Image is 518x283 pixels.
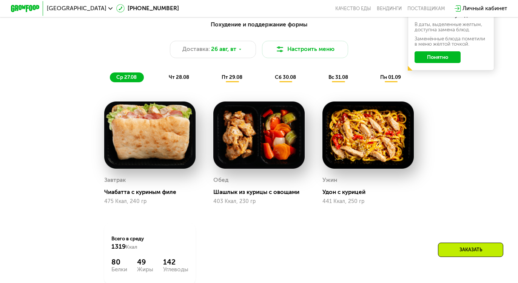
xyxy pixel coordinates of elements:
[462,4,507,13] div: Личный кабинет
[262,41,348,58] button: Настроить меню
[377,6,402,11] a: Вендинги
[407,6,445,11] div: поставщикам
[47,6,106,11] span: [GEOGRAPHIC_DATA]
[322,198,413,205] div: 441 Ккал, 250 гр
[380,74,401,80] span: пн 01.09
[126,244,137,250] span: Ккал
[163,267,188,272] div: Углеводы
[116,4,179,13] a: [PHONE_NUMBER]
[415,13,488,18] div: Ваше меню на эту неделю
[328,74,348,80] span: вс 31.08
[169,74,189,80] span: чт 28.08
[213,189,310,196] div: Шашлык из курицы с овощами
[275,74,296,80] span: сб 30.08
[111,267,127,272] div: Белки
[46,20,472,29] div: Похудение и поддержание формы
[211,45,236,54] span: 26 авг, вт
[104,198,195,205] div: 475 Ккал, 240 гр
[322,175,337,186] div: Ужин
[137,267,153,272] div: Жиры
[104,189,201,196] div: Чиабатта с куриным филе
[111,243,126,250] span: 1319
[111,235,188,251] div: Всего в среду
[415,22,488,32] div: В даты, выделенные желтым, доступна замена блюд.
[137,258,153,267] div: 49
[116,74,137,80] span: ср 27.08
[438,243,503,257] div: Заказать
[182,45,210,54] span: Доставка:
[111,258,127,267] div: 80
[415,51,461,63] button: Понятно
[213,175,228,186] div: Обед
[213,198,304,205] div: 403 Ккал, 230 гр
[322,189,419,196] div: Удон с курицей
[163,258,188,267] div: 142
[104,175,126,186] div: Завтрак
[335,6,371,11] a: Качество еды
[415,36,488,46] div: Заменённые блюда пометили в меню жёлтой точкой.
[222,74,242,80] span: пт 29.08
